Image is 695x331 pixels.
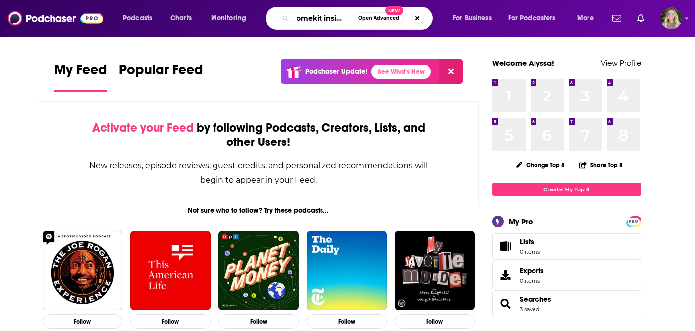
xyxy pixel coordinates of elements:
[275,7,442,30] div: Search podcasts, credits, & more...
[496,268,516,282] span: Exports
[492,262,641,288] a: Exports
[520,248,540,255] span: 0 items
[608,10,625,27] a: Show notifications dropdown
[358,16,399,21] span: Open Advanced
[520,237,534,246] span: Lists
[204,10,259,26] button: open menu
[385,6,403,15] span: New
[307,231,387,311] img: The Daily
[43,314,123,329] button: Follow
[660,7,682,29] span: Logged in as lauren19365
[492,58,554,68] a: Welcome Alyssa!
[119,61,203,92] a: Popular Feed
[89,121,429,149] div: by following Podcasts, Creators, Lists, and other Users!
[8,9,103,28] img: Podchaser - Follow, Share and Rate Podcasts
[520,306,539,313] a: 3 saved
[508,11,556,25] span: For Podcasters
[446,10,504,26] button: open menu
[371,65,431,79] a: See What's New
[218,314,299,329] button: Follow
[164,10,198,26] a: Charts
[633,10,648,27] a: Show notifications dropdown
[520,295,551,304] a: Searches
[123,11,152,25] span: Podcasts
[116,10,165,26] button: open menu
[510,159,571,171] button: Change Top 8
[520,277,544,284] span: 0 items
[170,11,192,25] span: Charts
[130,314,211,329] button: Follow
[492,233,641,260] a: Lists
[660,7,682,29] button: Show profile menu
[395,231,475,311] img: My Favorite Murder with Karen Kilgariff and Georgia Hardstark
[579,155,623,175] button: Share Top 8
[520,266,544,275] span: Exports
[509,217,533,226] div: My Pro
[492,183,641,196] a: Create My Top 8
[492,290,641,317] span: Searches
[130,231,211,311] img: This American Life
[628,217,640,225] a: PRO
[92,120,194,135] span: Activate your Feed
[89,158,429,187] div: New releases, episode reviews, guest credits, and personalized recommendations will begin to appe...
[395,314,475,329] button: Follow
[54,61,107,92] a: My Feed
[577,11,594,25] span: More
[601,58,641,68] a: View Profile
[43,231,123,311] img: The Joe Rogan Experience
[453,11,492,25] span: For Business
[119,61,203,84] span: Popular Feed
[570,10,606,26] button: open menu
[211,11,246,25] span: Monitoring
[307,314,387,329] button: Follow
[496,239,516,253] span: Lists
[628,218,640,225] span: PRO
[54,61,107,84] span: My Feed
[502,10,570,26] button: open menu
[305,67,367,76] p: Podchaser Update!
[218,231,299,311] img: Planet Money
[354,12,404,24] button: Open AdvancedNew
[520,237,540,246] span: Lists
[496,297,516,311] a: Searches
[39,206,479,215] div: Not sure who to follow? Try these podcasts...
[293,10,354,26] input: Search podcasts, credits, & more...
[660,7,682,29] img: User Profile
